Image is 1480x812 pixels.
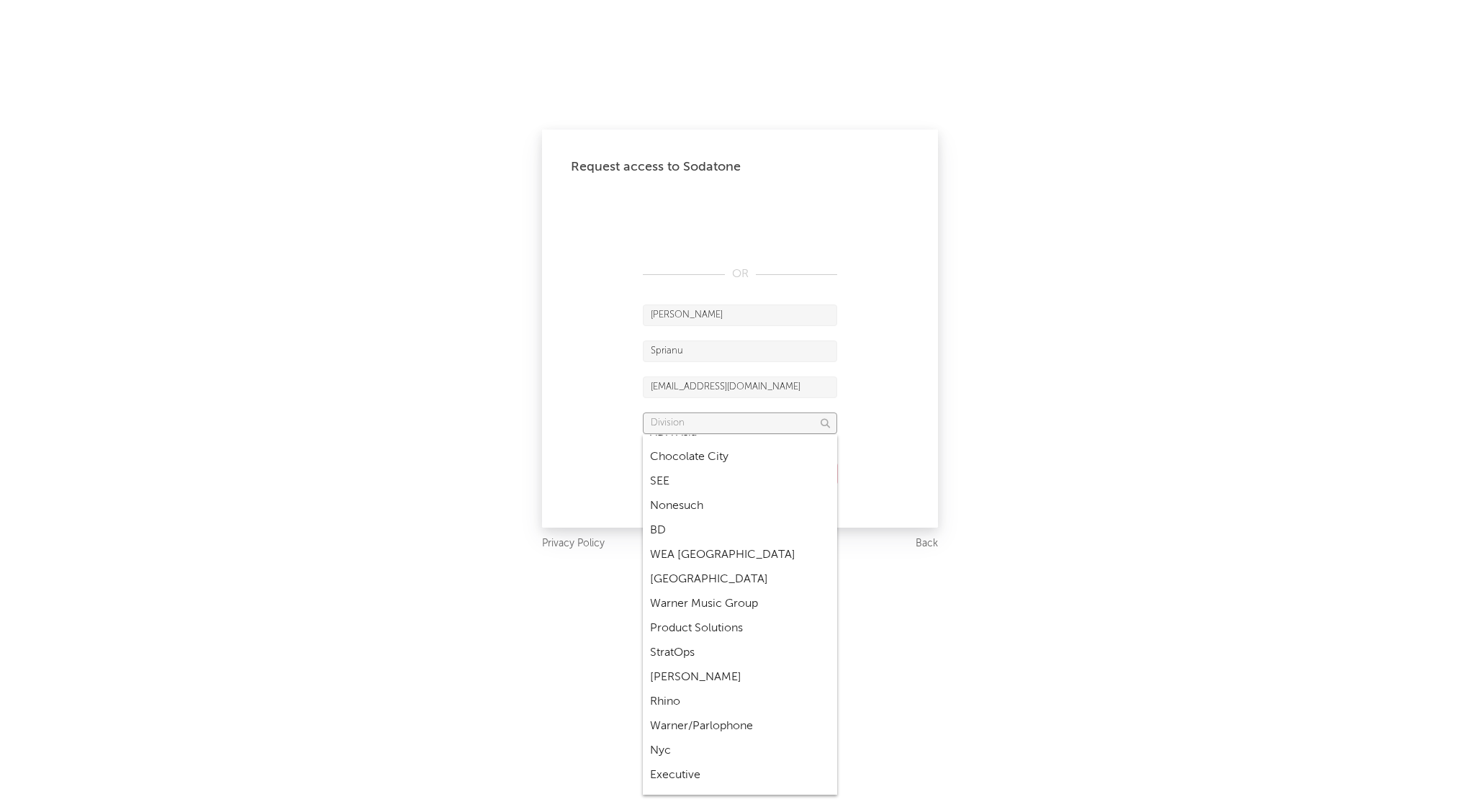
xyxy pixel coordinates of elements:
[643,518,837,543] div: BD
[643,376,837,398] input: Email
[643,412,837,434] input: Division
[643,340,837,362] input: Last Name
[643,739,837,763] div: Nyc
[643,543,837,567] div: WEA [GEOGRAPHIC_DATA]
[643,304,837,326] input: First Name
[643,494,837,518] div: Nonesuch
[643,266,837,283] div: OR
[643,788,837,812] div: Warner Music Poland / SEE
[571,158,909,176] div: Request access to Sodatone
[643,469,837,494] div: SEE
[643,445,837,469] div: Chocolate City
[643,690,837,714] div: Rhino
[643,616,837,641] div: Product Solutions
[643,567,837,592] div: [GEOGRAPHIC_DATA]
[643,665,837,690] div: [PERSON_NAME]
[643,641,837,665] div: StratOps
[643,763,837,788] div: Executive
[916,535,938,553] a: Back
[643,592,837,616] div: Warner Music Group
[643,714,837,739] div: Warner/Parlophone
[542,535,605,553] a: Privacy Policy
